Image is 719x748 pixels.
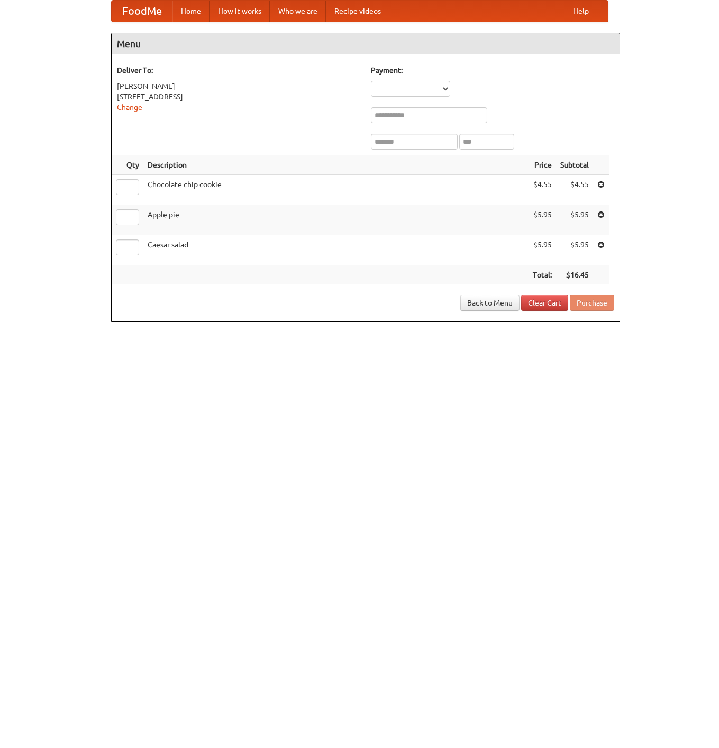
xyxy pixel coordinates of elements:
[529,205,556,235] td: $5.95
[172,1,210,22] a: Home
[565,1,597,22] a: Help
[460,295,520,311] a: Back to Menu
[112,155,143,175] th: Qty
[112,33,620,54] h4: Menu
[117,91,360,102] div: [STREET_ADDRESS]
[143,175,529,205] td: Chocolate chip cookie
[521,295,568,311] a: Clear Cart
[529,265,556,285] th: Total:
[143,235,529,265] td: Caesar salad
[556,265,593,285] th: $16.45
[112,1,172,22] a: FoodMe
[556,205,593,235] td: $5.95
[326,1,389,22] a: Recipe videos
[556,155,593,175] th: Subtotal
[556,175,593,205] td: $4.55
[143,155,529,175] th: Description
[270,1,326,22] a: Who we are
[117,103,142,112] a: Change
[529,175,556,205] td: $4.55
[143,205,529,235] td: Apple pie
[570,295,614,311] button: Purchase
[371,65,614,76] h5: Payment:
[117,65,360,76] h5: Deliver To:
[210,1,270,22] a: How it works
[529,155,556,175] th: Price
[117,81,360,91] div: [PERSON_NAME]
[556,235,593,265] td: $5.95
[529,235,556,265] td: $5.95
